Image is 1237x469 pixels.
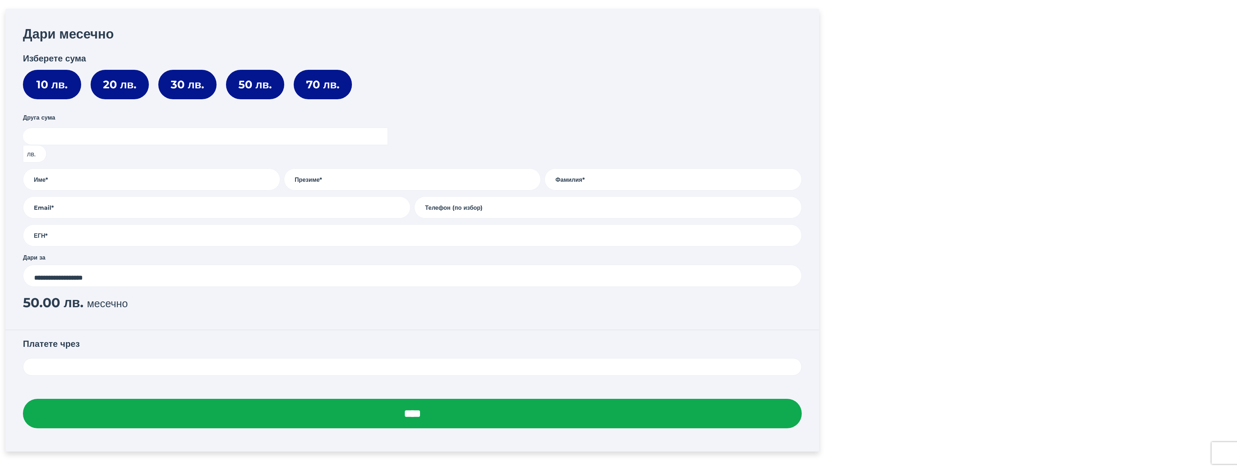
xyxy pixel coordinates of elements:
[23,70,81,99] label: 10 лв.
[23,26,802,42] h2: Дари месечно
[23,53,802,64] h3: Изберете сума
[23,145,47,163] span: лв.
[87,297,128,310] span: месечно
[64,294,83,310] span: лв.
[34,364,790,370] iframe: Secure card payment input frame
[23,113,55,123] label: Друга сума
[158,70,217,99] label: 30 лв.
[91,70,149,99] label: 20 лв.
[23,253,45,262] label: Дари за
[226,70,284,99] label: 50 лв.
[23,339,802,352] h3: Платете чрез
[23,294,60,310] span: 50.00
[294,70,352,99] label: 70 лв.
